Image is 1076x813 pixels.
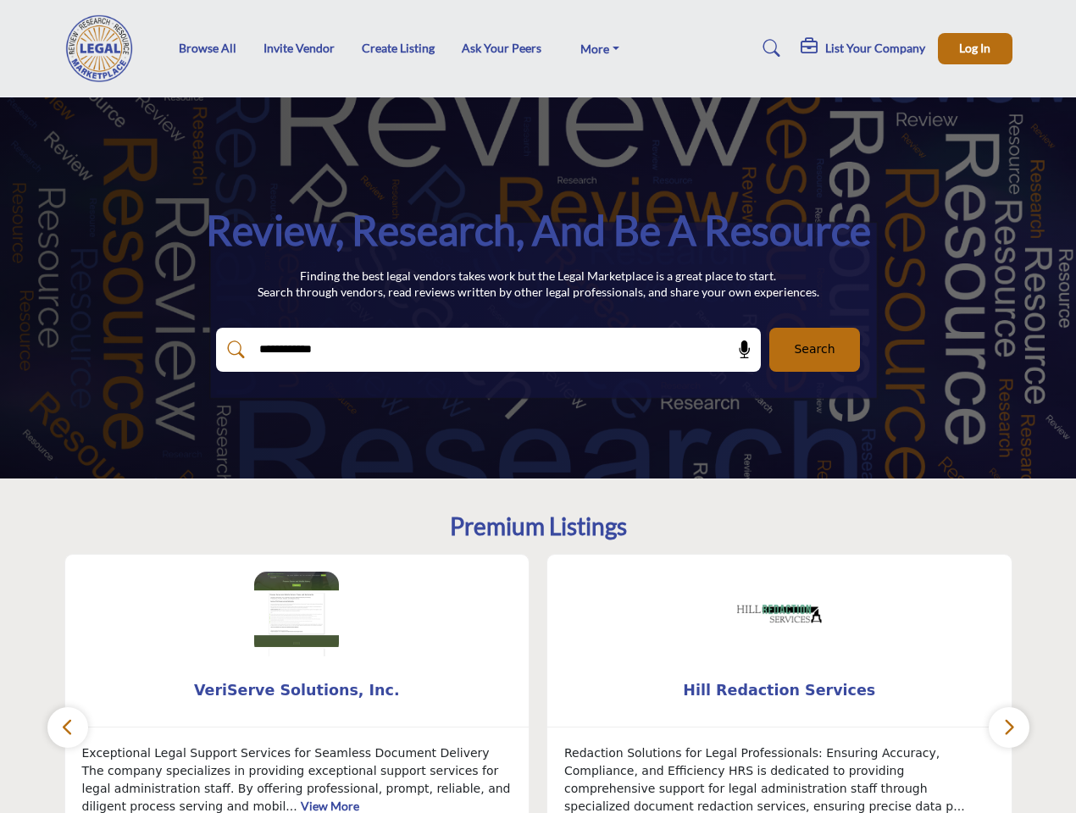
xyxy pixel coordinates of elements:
h5: List Your Company [825,41,925,56]
a: Browse All [179,41,236,55]
a: VeriServe Solutions, Inc. [65,668,530,713]
h1: Review, Research, and be a Resource [206,204,871,257]
span: Log In [959,41,990,55]
h2: Premium Listings [450,512,627,541]
span: Search by Voice [724,341,753,358]
p: Search through vendors, read reviews written by other legal professionals, and share your own exp... [258,284,819,301]
a: Invite Vendor [263,41,335,55]
a: View More [301,799,359,813]
a: More [569,36,631,60]
a: Search [746,35,791,62]
span: VeriServe Solutions, Inc. [91,679,504,701]
img: VeriServe Solutions, Inc. [254,572,339,656]
p: Finding the best legal vendors takes work but the Legal Marketplace is a great place to start. [258,268,819,285]
span: Hill Redaction Services [573,679,986,701]
a: Create Listing [362,41,435,55]
a: Hill Redaction Services [547,668,1012,713]
span: ... [953,799,964,813]
button: Log In [938,33,1012,64]
div: List Your Company [801,38,925,58]
b: VeriServe Solutions, Inc. [91,668,504,713]
img: Site Logo [64,14,144,82]
a: Ask Your Peers [462,41,541,55]
span: ... [286,799,297,813]
button: Search [769,328,860,372]
span: Search [794,340,835,358]
b: Hill Redaction Services [573,668,986,713]
img: Hill Redaction Services [737,572,822,656]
